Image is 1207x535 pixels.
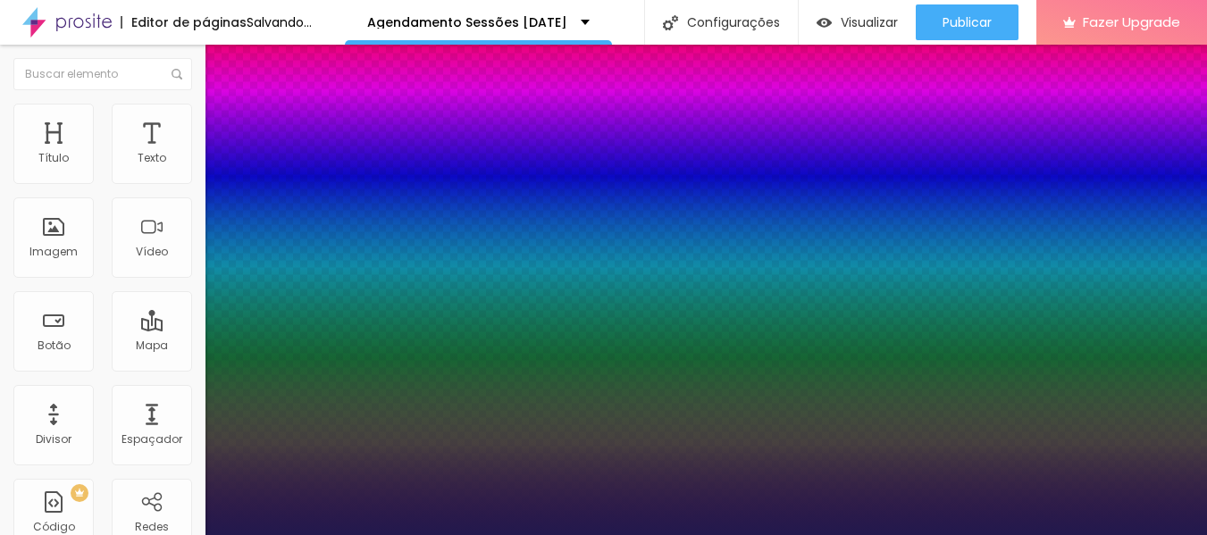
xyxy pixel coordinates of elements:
[247,16,312,29] div: Salvando...
[136,246,168,258] div: Vídeo
[36,433,71,446] div: Divisor
[1083,14,1180,29] span: Fazer Upgrade
[799,4,916,40] button: Visualizar
[38,152,69,164] div: Título
[13,58,192,90] input: Buscar elemento
[943,15,992,29] span: Publicar
[367,16,567,29] p: Agendamento Sessões [DATE]
[38,339,71,352] div: Botão
[136,339,168,352] div: Mapa
[841,15,898,29] span: Visualizar
[138,152,166,164] div: Texto
[122,433,182,446] div: Espaçador
[916,4,1018,40] button: Publicar
[663,15,678,30] img: Icone
[29,246,78,258] div: Imagem
[121,16,247,29] div: Editor de páginas
[817,15,832,30] img: view-1.svg
[172,69,182,79] img: Icone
